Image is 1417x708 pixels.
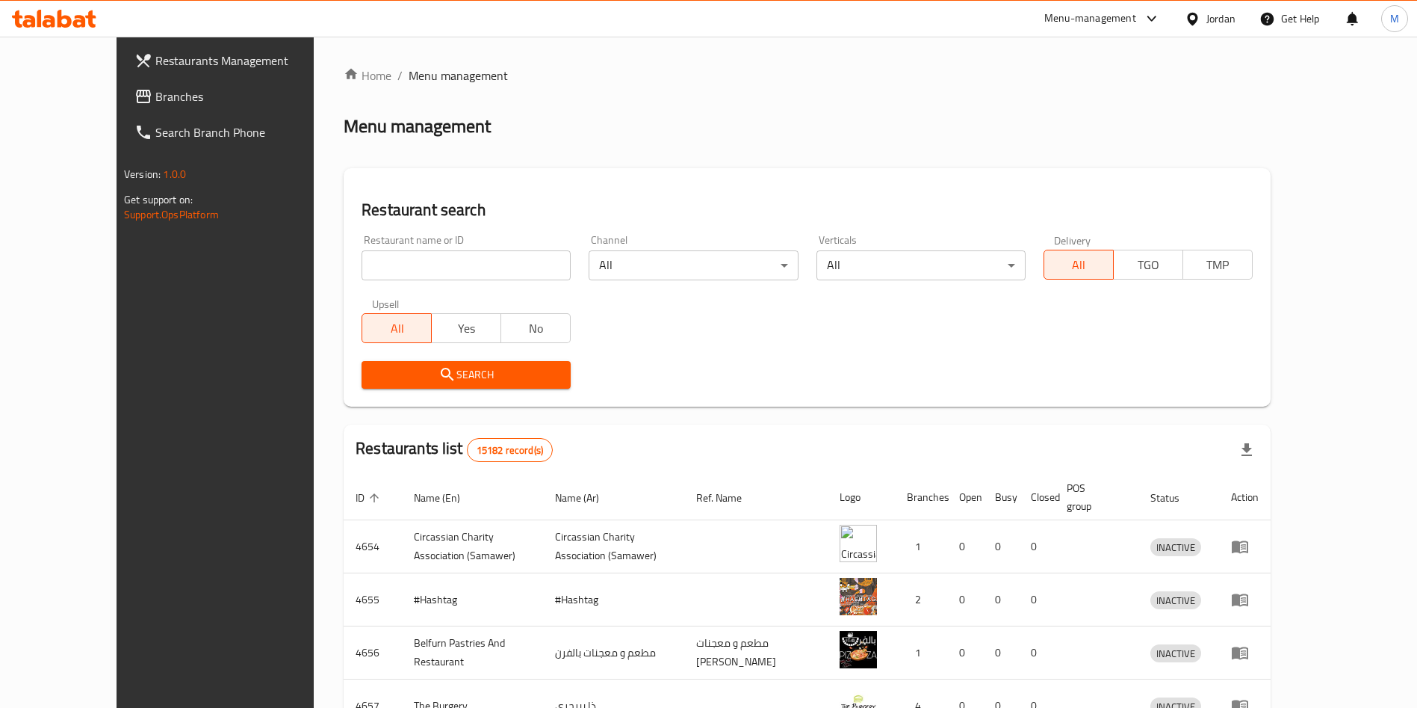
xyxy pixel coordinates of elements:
[123,43,353,79] a: Restaurants Management
[124,190,193,209] span: Get support on:
[123,114,353,150] a: Search Branch Phone
[1019,520,1055,573] td: 0
[368,318,426,339] span: All
[1150,645,1201,662] span: INACTIVE
[828,475,895,520] th: Logo
[1182,250,1253,280] button: TMP
[816,250,1026,280] div: All
[362,361,571,389] button: Search
[1231,538,1259,555] div: Menu
[840,525,877,562] img: ​Circassian ​Charity ​Association​ (Samawer)
[409,67,508,84] span: Menu management
[155,52,341,70] span: Restaurants Management
[1150,591,1201,609] div: INACTIVE
[1150,489,1199,507] span: Status
[555,489,618,507] span: Name (Ar)
[947,627,983,680] td: 0
[1219,475,1271,520] th: Action
[983,573,1019,627] td: 0
[1050,254,1108,276] span: All
[373,366,559,384] span: Search
[397,67,403,84] li: /
[684,627,828,680] td: مطعم و معجنات [PERSON_NAME]
[589,250,798,280] div: All
[1150,592,1201,609] span: INACTIVE
[983,627,1019,680] td: 0
[163,164,186,184] span: 1.0.0
[895,627,947,680] td: 1
[155,123,341,141] span: Search Branch Phone
[1019,573,1055,627] td: 0
[696,489,761,507] span: Ref. Name
[983,475,1019,520] th: Busy
[431,313,501,343] button: Yes
[1231,591,1259,609] div: Menu
[1150,644,1201,662] div: INACTIVE
[1120,254,1177,276] span: TGO
[362,313,432,343] button: All
[402,573,543,627] td: #Hashtag
[402,627,543,680] td: Belfurn Pastries And Restaurant
[344,67,1271,84] nav: breadcrumb
[344,114,491,138] h2: Menu management
[947,573,983,627] td: 0
[124,164,161,184] span: Version:
[895,475,947,520] th: Branches
[895,520,947,573] td: 1
[344,573,402,627] td: 4655
[468,443,552,458] span: 15182 record(s)
[543,627,684,680] td: مطعم و معجنات بالفرن
[895,573,947,627] td: 2
[1067,479,1120,515] span: POS group
[124,205,219,224] a: Support.OpsPlatform
[414,489,480,507] span: Name (En)
[356,489,384,507] span: ID
[1189,254,1247,276] span: TMP
[1044,250,1114,280] button: All
[356,437,553,462] h2: Restaurants list
[123,79,353,114] a: Branches
[947,520,983,573] td: 0
[840,578,877,615] img: #Hashtag
[840,631,877,668] img: Belfurn Pastries And Restaurant
[1150,538,1201,556] div: INACTIVE
[1229,432,1265,468] div: Export file
[1150,539,1201,556] span: INACTIVE
[372,298,400,309] label: Upsell
[543,573,684,627] td: #Hashtag
[155,87,341,105] span: Branches
[543,520,684,573] td: ​Circassian ​Charity ​Association​ (Samawer)
[947,475,983,520] th: Open
[344,520,402,573] td: 4654
[1390,10,1399,27] span: M
[344,67,391,84] a: Home
[500,313,571,343] button: No
[362,199,1253,221] h2: Restaurant search
[1113,250,1183,280] button: TGO
[1019,627,1055,680] td: 0
[507,318,565,339] span: No
[438,318,495,339] span: Yes
[1054,235,1091,245] label: Delivery
[362,250,571,280] input: Search for restaurant name or ID..
[1231,644,1259,662] div: Menu
[1044,10,1136,28] div: Menu-management
[402,520,543,573] td: ​Circassian ​Charity ​Association​ (Samawer)
[1206,10,1235,27] div: Jordan
[467,438,553,462] div: Total records count
[983,520,1019,573] td: 0
[1019,475,1055,520] th: Closed
[344,627,402,680] td: 4656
